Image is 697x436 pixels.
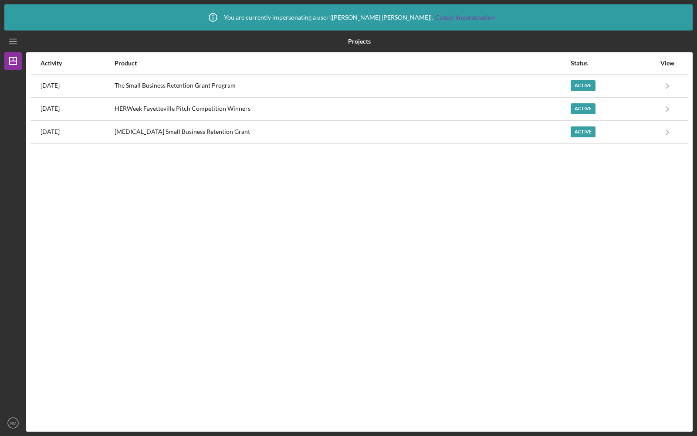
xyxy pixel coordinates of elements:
time: 2022-03-17 19:40 [41,105,60,112]
div: [MEDICAL_DATA] Small Business Retention Grant [115,121,570,143]
button: NM [4,414,22,432]
div: Status [571,60,656,67]
div: View [656,60,678,67]
div: Active [571,80,595,91]
time: 2022-07-20 20:08 [41,82,60,89]
div: Product [115,60,570,67]
div: Active [571,103,595,114]
b: Projects [348,38,371,45]
a: Cancel Impersonation [435,14,495,21]
div: The Small Business Retention Grant Program [115,75,570,97]
div: You are currently impersonating a user ( [PERSON_NAME] [PERSON_NAME] ). [202,7,495,28]
div: HERWeek Fayetteville Pitch Competition Winners [115,98,570,120]
div: Activity [41,60,114,67]
text: NM [10,421,17,426]
div: Active [571,126,595,137]
time: 2021-05-10 15:13 [41,128,60,135]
